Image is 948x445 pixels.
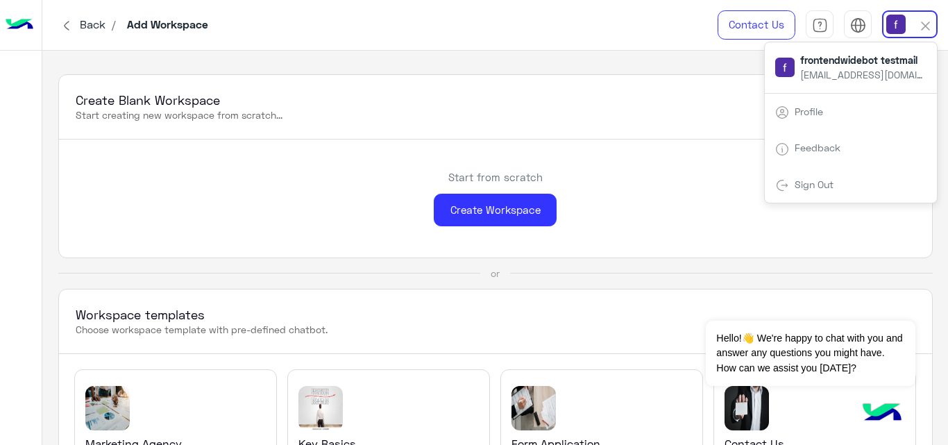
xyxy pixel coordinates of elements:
a: Feedback [795,142,840,153]
img: hulul-logo.png [858,389,906,438]
img: tab [850,17,866,33]
p: Add Workspace [127,16,208,35]
img: template image [298,386,343,430]
a: Contact Us [718,10,795,40]
p: Choose workspace template with pre-defined chatbot. [76,323,915,337]
img: template image [725,386,769,430]
img: tab [775,106,789,119]
img: tab [775,178,789,192]
span: Hello!👋 We're happy to chat with you and answer any questions you might have. How can we assist y... [706,321,915,386]
img: chervon [58,17,75,34]
img: tab [775,142,789,156]
a: Profile [795,106,823,117]
h6: Start from scratch [448,171,543,183]
img: template image [511,386,556,430]
div: or [491,267,500,280]
span: Back [75,17,111,31]
a: tab [806,10,833,40]
div: Create Workspace [434,194,557,226]
p: Start creating new workspace from scratch... [76,108,915,122]
img: tab [812,17,828,33]
h3: Workspace templates [76,306,915,323]
img: close [917,18,933,34]
span: frontendwidebot testmail [800,53,925,67]
img: Logo [6,10,33,40]
span: [EMAIL_ADDRESS][DOMAIN_NAME] [800,67,925,82]
img: userImage [775,58,795,77]
span: / [111,17,117,31]
img: userImage [886,15,906,34]
a: Sign Out [795,178,833,190]
h3: Create Blank Workspace [76,92,915,108]
img: template image [85,386,130,430]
